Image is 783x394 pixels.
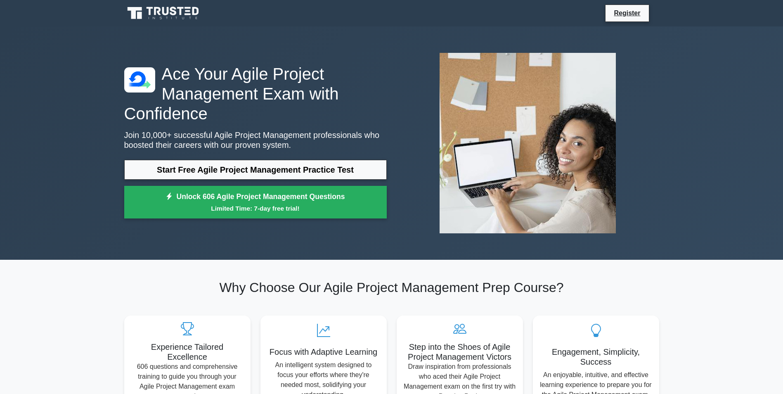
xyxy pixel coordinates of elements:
[124,64,387,123] h1: Ace Your Agile Project Management Exam with Confidence
[124,280,659,295] h2: Why Choose Our Agile Project Management Prep Course?
[609,8,645,18] a: Register
[135,204,376,213] small: Limited Time: 7-day free trial!
[124,130,387,150] p: Join 10,000+ successful Agile Project Management professionals who boosted their careers with our...
[131,342,244,362] h5: Experience Tailored Excellence
[124,160,387,180] a: Start Free Agile Project Management Practice Test
[267,347,380,357] h5: Focus with Adaptive Learning
[539,347,653,367] h5: Engagement, Simplicity, Success
[403,342,516,362] h5: Step into the Shoes of Agile Project Management Victors
[124,186,387,219] a: Unlock 606 Agile Project Management QuestionsLimited Time: 7-day free trial!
